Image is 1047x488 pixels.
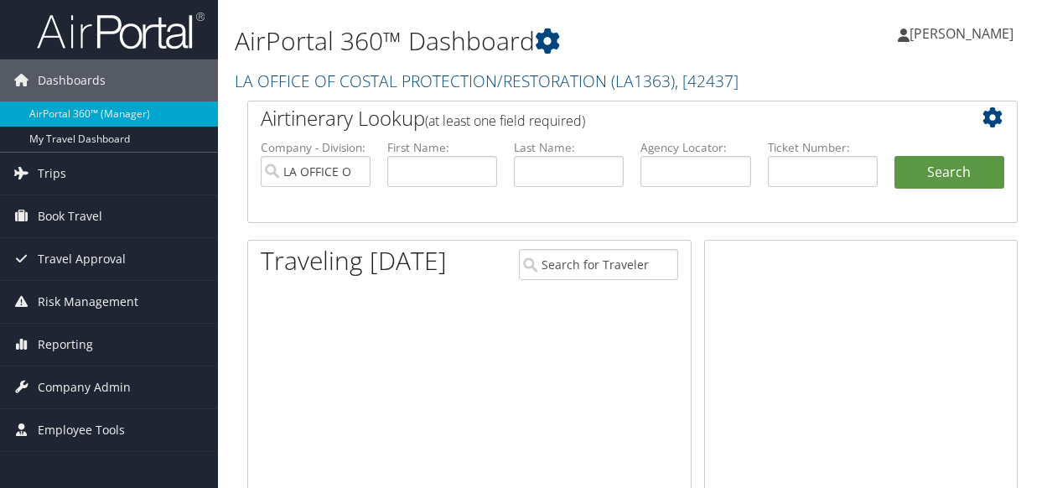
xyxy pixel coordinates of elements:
span: Employee Tools [38,409,125,451]
label: Last Name: [514,139,624,156]
label: Agency Locator: [640,139,750,156]
span: Travel Approval [38,238,126,280]
span: , [ 42437 ] [675,70,739,92]
a: [PERSON_NAME] [898,8,1030,59]
span: (at least one field required) [425,112,585,130]
span: [PERSON_NAME] [910,24,1013,43]
input: Search for Traveler [519,249,678,280]
label: Company - Division: [261,139,371,156]
h1: AirPortal 360™ Dashboard [235,23,765,59]
span: Trips [38,153,66,195]
h2: Airtinerary Lookup [261,104,941,132]
a: LA OFFICE OF COSTAL PROTECTION/RESTORATION [235,70,739,92]
span: Reporting [38,324,93,366]
label: First Name: [387,139,497,156]
span: Book Travel [38,195,102,237]
span: Dashboards [38,60,106,101]
span: Risk Management [38,281,138,323]
button: Search [894,156,1004,189]
img: airportal-logo.png [37,11,205,50]
span: ( LA1363 ) [611,70,675,92]
label: Ticket Number: [768,139,878,156]
h1: Traveling [DATE] [261,243,447,278]
span: Company Admin [38,366,131,408]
